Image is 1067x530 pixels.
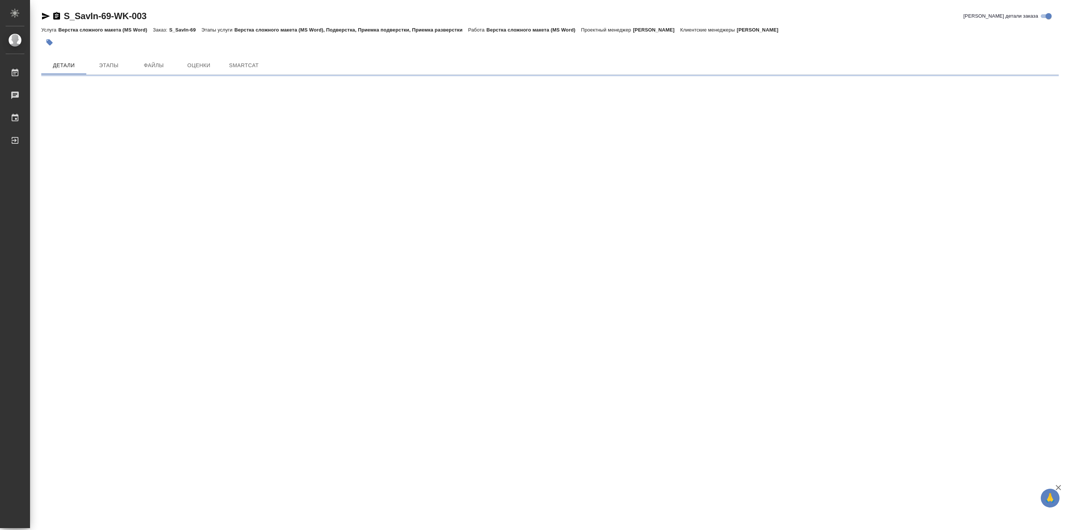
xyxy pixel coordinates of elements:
p: [PERSON_NAME] [633,27,680,33]
button: 🙏 [1041,489,1059,507]
p: Верстка сложного макета (MS Word) [58,27,153,33]
p: Этапы услуги [201,27,234,33]
p: Клиентские менеджеры [680,27,737,33]
p: Проектный менеджер [581,27,633,33]
p: Заказ: [153,27,169,33]
span: Детали [46,61,82,70]
span: Этапы [91,61,127,70]
span: SmartCat [226,61,262,70]
span: [PERSON_NAME] детали заказа [963,12,1038,20]
span: Оценки [181,61,217,70]
button: Скопировать ссылку [52,12,61,21]
p: Верстка сложного макета (MS Word) [487,27,581,33]
p: Услуга [41,27,58,33]
p: Работа [468,27,487,33]
a: S_SavIn-69-WK-003 [64,11,147,21]
button: Добавить тэг [41,34,58,51]
p: Верстка сложного макета (MS Word), Подверстка, Приемка подверстки, Приемка разверстки [234,27,468,33]
button: Скопировать ссылку для ЯМессенджера [41,12,50,21]
p: S_SavIn-69 [169,27,201,33]
p: [PERSON_NAME] [737,27,784,33]
span: 🙏 [1044,490,1056,506]
span: Файлы [136,61,172,70]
